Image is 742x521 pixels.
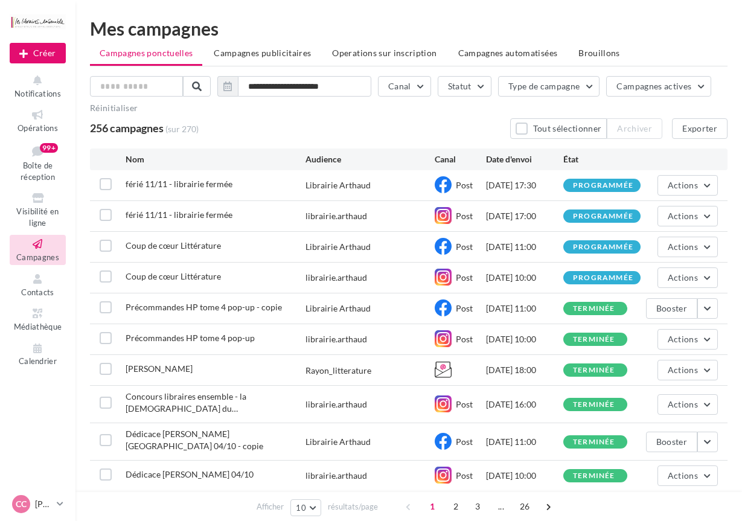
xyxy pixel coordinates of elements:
[378,76,431,97] button: Canal
[456,470,473,481] span: Post
[486,333,563,345] div: [DATE] 10:00
[19,357,57,366] span: Calendrier
[126,469,254,479] span: Dédicace Olivier Dain-Belmont 04/10
[456,272,473,283] span: Post
[646,298,697,319] button: Booster
[657,394,718,415] button: Actions
[10,141,66,185] a: Boîte de réception99+
[486,398,563,411] div: [DATE] 16:00
[126,240,221,251] span: Coup de cœur Littérature
[486,210,563,222] div: [DATE] 17:00
[458,48,558,58] span: Campagnes automatisées
[607,118,662,139] button: Archiver
[126,209,232,220] span: férié 11/11 - librairie fermée
[668,470,698,481] span: Actions
[668,211,698,221] span: Actions
[305,398,367,411] div: librairie.arthaud
[10,43,66,63] div: Nouvelle campagne
[18,123,58,133] span: Opérations
[14,89,61,98] span: Notifications
[10,304,66,334] a: Médiathèque
[305,436,371,448] div: Librairie Arthaud
[10,270,66,299] a: Contacts
[446,497,465,516] span: 2
[296,503,306,513] span: 10
[456,241,473,252] span: Post
[126,153,306,165] div: Nom
[290,499,321,516] button: 10
[10,43,66,63] button: Créer
[498,76,600,97] button: Type de campagne
[16,498,27,510] span: CC
[486,364,563,376] div: [DATE] 18:00
[510,118,607,139] button: Tout sélectionner
[657,360,718,380] button: Actions
[435,153,486,165] div: Canal
[573,213,633,220] div: programmée
[606,76,711,97] button: Campagnes actives
[573,305,615,313] div: terminée
[657,175,718,196] button: Actions
[486,153,563,165] div: Date d'envoi
[16,252,59,262] span: Campagnes
[668,241,698,252] span: Actions
[456,436,473,447] span: Post
[14,322,62,331] span: Médiathèque
[573,336,615,344] div: terminée
[668,399,698,409] span: Actions
[456,303,473,313] span: Post
[10,106,66,135] a: Opérations
[126,391,246,414] span: Concours libraires ensemble - la prophétie du diamant
[657,465,718,486] button: Actions
[90,121,164,135] span: 256 campagnes
[126,271,221,281] span: Coup de cœur Littérature
[486,179,563,191] div: [DATE] 17:30
[305,333,367,345] div: librairie.arthaud
[657,206,718,226] button: Actions
[646,432,697,452] button: Booster
[305,302,371,315] div: Librairie Arthaud
[305,365,371,377] div: Rayon_litterature
[21,287,54,297] span: Contacts
[491,497,511,516] span: ...
[668,180,698,190] span: Actions
[305,210,367,222] div: librairie.arthaud
[573,182,633,190] div: programmée
[668,334,698,344] span: Actions
[10,493,66,516] a: CC [PERSON_NAME]
[456,180,473,190] span: Post
[573,438,615,446] div: terminée
[573,243,633,251] div: programmée
[438,76,491,97] button: Statut
[672,118,728,139] button: Exporter
[486,436,563,448] div: [DATE] 11:00
[126,363,193,374] span: Pierre Péju
[668,272,698,283] span: Actions
[257,501,284,513] span: Afficher
[126,333,255,343] span: Précommandes HP tome 4 pop-up
[423,497,442,516] span: 1
[305,241,371,253] div: Librairie Arthaud
[10,71,66,101] button: Notifications
[328,501,378,513] span: résultats/page
[456,334,473,344] span: Post
[126,302,282,312] span: Précommandes HP tome 4 pop-up - copie
[486,272,563,284] div: [DATE] 10:00
[573,472,615,480] div: terminée
[573,366,615,374] div: terminée
[305,470,367,482] div: librairie.arthaud
[563,153,641,165] div: État
[10,189,66,230] a: Visibilité en ligne
[657,267,718,288] button: Actions
[165,123,199,135] span: (sur 270)
[90,19,728,37] div: Mes campagnes
[10,235,66,264] a: Campagnes
[90,103,138,113] button: Réinitialiser
[21,161,55,182] span: Boîte de réception
[616,81,691,91] span: Campagnes actives
[657,237,718,257] button: Actions
[486,302,563,315] div: [DATE] 11:00
[10,339,66,369] a: Calendrier
[573,401,615,409] div: terminée
[668,365,698,375] span: Actions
